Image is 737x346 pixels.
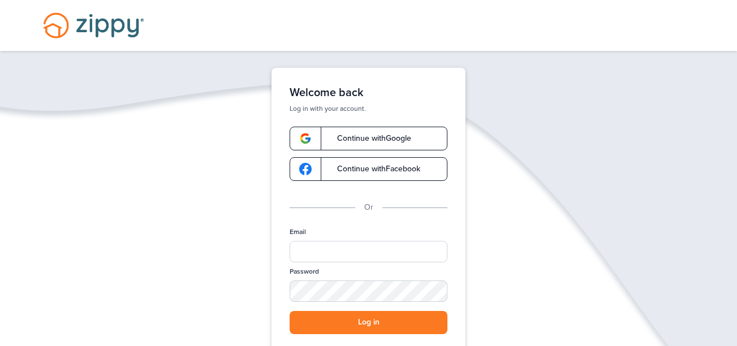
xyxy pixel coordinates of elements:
[326,165,420,173] span: Continue with Facebook
[290,127,447,150] a: google-logoContinue withGoogle
[290,157,447,181] a: google-logoContinue withFacebook
[290,267,319,276] label: Password
[290,241,447,262] input: Email
[290,104,447,113] p: Log in with your account.
[299,163,312,175] img: google-logo
[299,132,312,145] img: google-logo
[290,227,306,237] label: Email
[290,280,447,302] input: Password
[326,135,411,142] span: Continue with Google
[290,86,447,100] h1: Welcome back
[364,201,373,214] p: Or
[290,311,447,334] button: Log in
